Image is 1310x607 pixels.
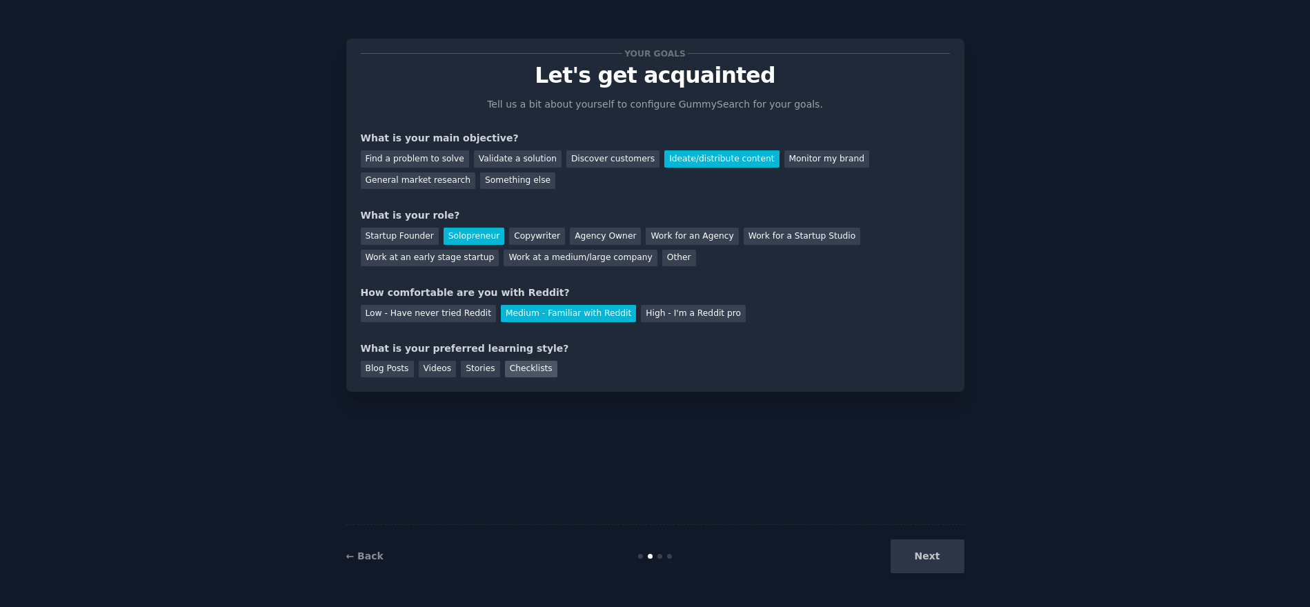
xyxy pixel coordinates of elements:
[482,97,829,112] p: Tell us a bit about yourself to configure GummySearch for your goals.
[444,228,504,245] div: Solopreneur
[361,150,469,168] div: Find a problem to solve
[361,172,476,190] div: General market research
[419,361,457,378] div: Videos
[361,208,950,223] div: What is your role?
[461,361,499,378] div: Stories
[480,172,555,190] div: Something else
[646,228,738,245] div: Work for an Agency
[361,250,499,267] div: Work at an early stage startup
[504,250,657,267] div: Work at a medium/large company
[361,341,950,356] div: What is your preferred learning style?
[622,46,688,61] span: Your goals
[566,150,659,168] div: Discover customers
[361,361,414,378] div: Blog Posts
[664,150,779,168] div: Ideate/distribute content
[361,305,496,322] div: Low - Have never tried Reddit
[641,305,746,322] div: High - I'm a Reddit pro
[474,150,562,168] div: Validate a solution
[784,150,869,168] div: Monitor my brand
[505,361,557,378] div: Checklists
[361,286,950,300] div: How comfortable are you with Reddit?
[509,228,565,245] div: Copywriter
[361,228,439,245] div: Startup Founder
[361,63,950,88] p: Let's get acquainted
[744,228,860,245] div: Work for a Startup Studio
[570,228,641,245] div: Agency Owner
[662,250,696,267] div: Other
[501,305,636,322] div: Medium - Familiar with Reddit
[346,550,384,561] a: ← Back
[361,131,950,146] div: What is your main objective?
